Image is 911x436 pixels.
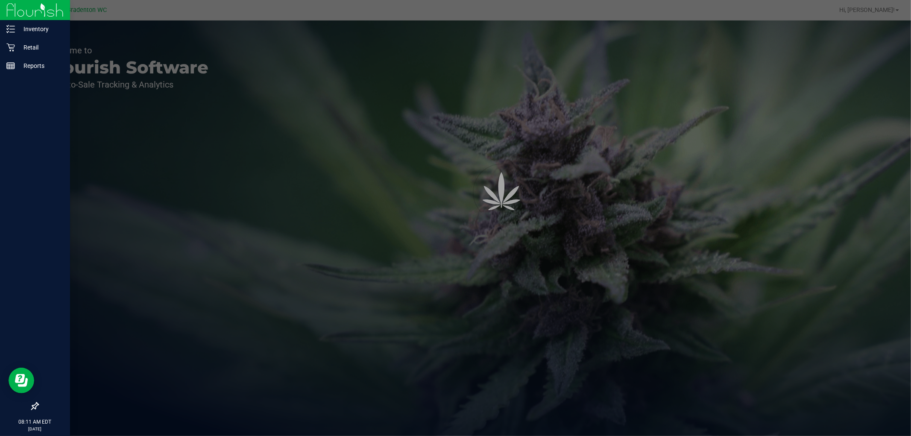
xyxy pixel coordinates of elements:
[6,25,15,33] inline-svg: Inventory
[15,42,66,53] p: Retail
[9,368,34,393] iframe: Resource center
[15,24,66,34] p: Inventory
[15,61,66,71] p: Reports
[6,43,15,52] inline-svg: Retail
[4,426,66,432] p: [DATE]
[4,418,66,426] p: 08:11 AM EDT
[6,61,15,70] inline-svg: Reports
